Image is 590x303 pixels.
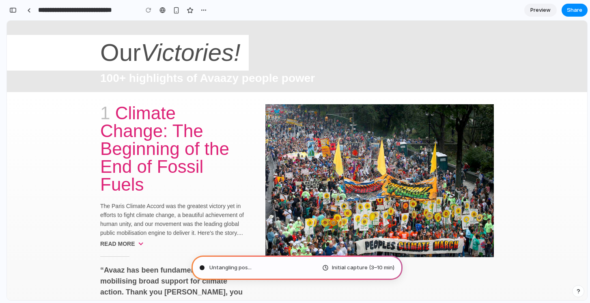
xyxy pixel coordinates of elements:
[332,264,394,272] span: Initial capture (3–10 min)
[567,6,582,14] span: Share
[93,50,487,65] p: 100+ highlights of Avaazy people power
[209,264,252,272] span: Untangling pos ...
[93,244,239,292] p: Avaaz has been fundamental to mobilising broad support for climate action. Thank you [PERSON_NAME...
[93,219,239,228] a: Read more
[93,14,242,50] h1: Our
[93,82,222,174] span: Climate Change: The Beginning of the End of Fossil Fuels
[524,4,557,17] a: Preview
[93,82,103,102] span: 1
[134,18,234,45] em: Victories!
[562,4,588,17] button: Share
[258,84,487,236] img: Climate Change: The Beginning of the End of Fossil Fuels
[530,6,551,14] span: Preview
